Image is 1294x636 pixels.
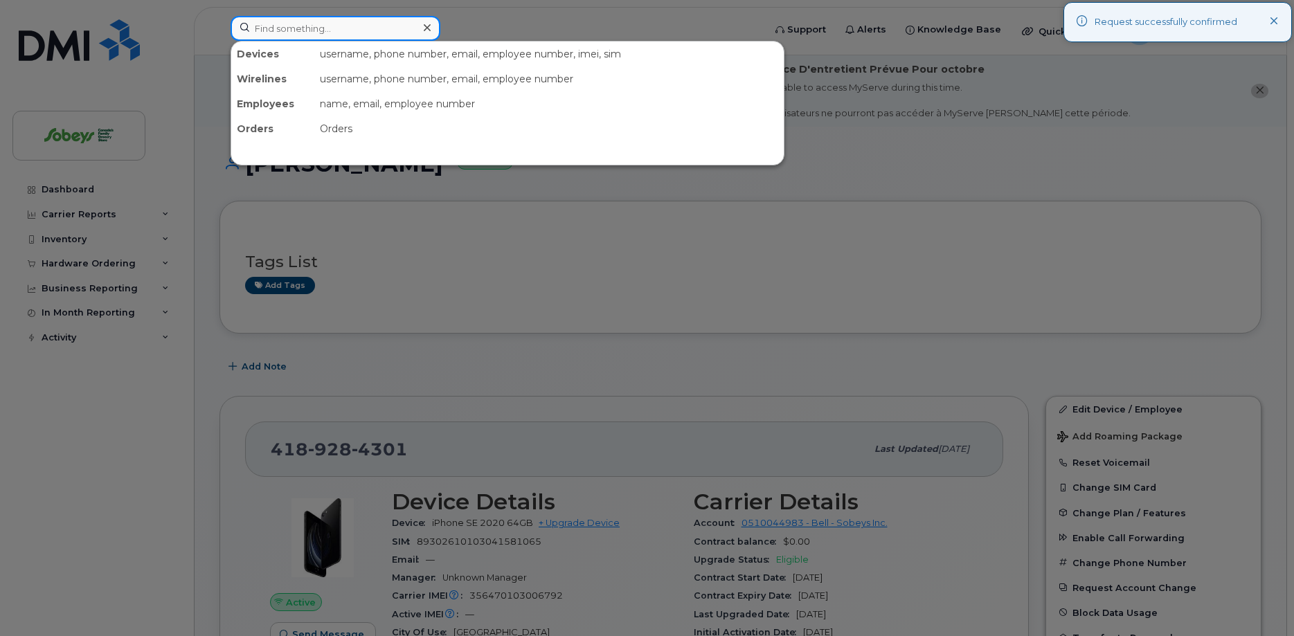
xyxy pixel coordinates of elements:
[231,116,314,141] div: Orders
[314,66,784,91] div: username, phone number, email, employee number
[314,91,784,116] div: name, email, employee number
[314,116,784,141] div: Orders
[231,42,314,66] div: Devices
[231,66,314,91] div: Wirelines
[314,42,784,66] div: username, phone number, email, employee number, imei, sim
[1095,15,1237,29] div: Request successfully confirmed
[231,91,314,116] div: Employees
